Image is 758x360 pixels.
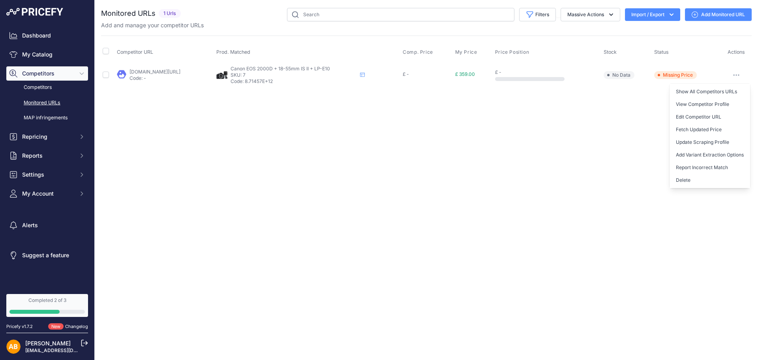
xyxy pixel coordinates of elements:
a: Suggest a feature [6,248,88,262]
button: Reports [6,149,88,163]
span: Reports [22,152,74,160]
span: Settings [22,171,74,179]
span: Comp. Price [403,49,433,55]
button: Filters [519,8,556,21]
span: Canon EOS 2000D + 18-55mm IS II + LP-E10 [231,66,330,72]
button: Competitors [6,66,88,81]
div: £ - [403,71,452,77]
span: Competitors [22,70,74,77]
p: Code: - [129,75,180,81]
span: Status [654,49,669,55]
span: Competitor URL [117,49,153,55]
span: 1 Urls [159,9,181,18]
button: My Account [6,187,88,201]
div: Pricefy v1.7.2 [6,323,33,330]
span: Price Position [495,49,529,55]
button: Massive Actions [561,8,620,21]
a: [PERSON_NAME] [25,340,71,347]
a: MAP infringements [6,111,88,125]
span: No Data [604,71,634,79]
a: Add Monitored URL [685,8,752,21]
a: My Catalog [6,47,88,62]
a: [DOMAIN_NAME][URL] [129,69,180,75]
span: My Price [455,49,477,55]
button: My Price [455,49,479,55]
span: Repricing [22,133,74,141]
button: Import / Export [625,8,680,21]
span: Actions [728,49,745,55]
p: SKU: 7 [231,72,357,78]
div: Completed 2 of 3 [9,297,85,303]
span: Stock [604,49,617,55]
nav: Sidebar [6,28,88,285]
span: Missing Price [654,71,697,79]
a: Competitors [6,81,88,94]
a: Dashboard [6,28,88,43]
a: Show All Competitors URLs [670,85,750,98]
span: My Account [22,190,74,198]
button: Fetch Updated Price [670,123,750,136]
a: [EMAIL_ADDRESS][DOMAIN_NAME] [25,347,108,353]
button: Price Position [495,49,531,55]
a: Alerts [6,218,88,232]
a: Monitored URLs [6,96,88,110]
button: Add Variant Extraction Options [670,149,750,161]
button: Comp. Price [403,49,435,55]
button: Delete [670,174,750,187]
img: Pricefy Logo [6,8,63,16]
a: View Competitor Profile [670,98,750,111]
button: Report Incorrect Match [670,161,750,174]
a: Edit Competitor URL [670,111,750,123]
div: £ - [495,69,600,75]
a: Update Scraping Profile [670,136,750,149]
span: Prod. Matched [216,49,250,55]
button: Settings [6,168,88,182]
input: Search [287,8,514,21]
a: Completed 2 of 3 [6,294,88,317]
a: Changelog [65,324,88,329]
p: Add and manage your competitor URLs [101,21,204,29]
span: £ 359.00 [455,71,475,77]
button: Repricing [6,130,88,144]
h2: Monitored URLs [101,8,156,19]
p: Code: 8.71457E+12 [231,78,357,85]
span: New [48,323,64,330]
